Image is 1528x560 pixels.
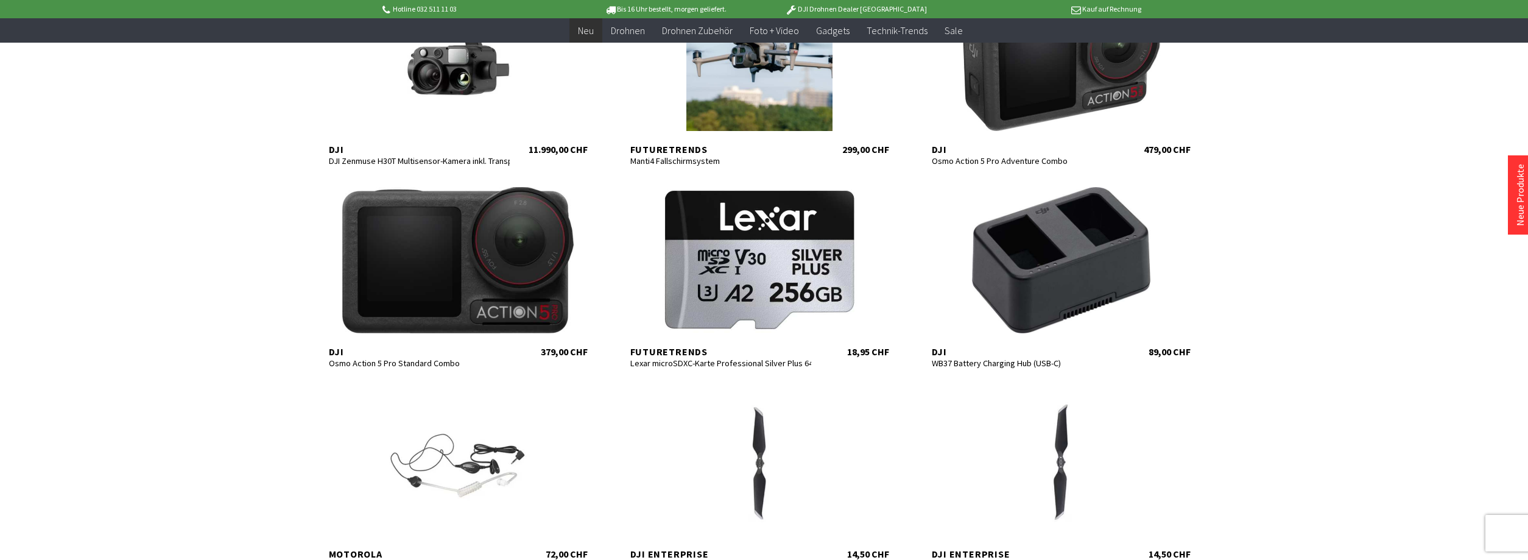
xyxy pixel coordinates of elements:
span: Drohnen Zubehör [662,24,733,37]
div: Futuretrends [630,346,812,358]
span: Technik-Trends [867,24,928,37]
div: 11.990,00 CHF [529,143,588,155]
div: Osmo Action 5 Pro Standard Combo [329,358,510,369]
p: Kauf auf Rechnung [951,2,1141,16]
div: 299,00 CHF [842,143,889,155]
div: WB37 Battery Charging Hub (USB-C) [932,358,1113,369]
p: Hotline 032 511 11 03 [381,2,571,16]
a: Technik-Trends [858,18,936,43]
a: Futuretrends Lexar microSDXC-Karte Professional Silver Plus 64 GB bis 256 GB 18,95 CHF [618,187,901,358]
div: 18,95 CHF [847,346,889,358]
a: Drohnen [602,18,653,43]
p: Bis 16 Uhr bestellt, morgen geliefert. [571,2,761,16]
div: Motorola [329,548,510,560]
a: Motorola Motorola Security Headset PMR00641 72,00 CHF [317,389,600,560]
span: Foto + Video [750,24,799,37]
div: DJI [932,346,1113,358]
div: DJI [932,143,1113,155]
a: DJI Enterprise DJI 8743 Low-Noise Propeller CCW, linksdrehend 14,50 CHF [920,389,1203,560]
span: Sale [945,24,963,37]
a: DJI Enterprise DJI 8743 Low-Noise Propeller CW, rechtsdrehend 14,50 CHF [618,389,901,560]
div: DJI Zenmuse H30T Multisensor-Kamera inkl. Transportkoffer für Matrice 300/350 RTK [329,155,510,166]
a: Neue Produkte [1514,164,1526,226]
div: 379,00 CHF [541,346,588,358]
span: Neu [578,24,594,37]
div: Osmo Action 5 Pro Adventure Combo [932,155,1113,166]
a: Drohnen Zubehör [653,18,741,43]
a: Neu [569,18,602,43]
div: DJI Enterprise [630,548,812,560]
div: DJI [329,143,510,155]
p: DJI Drohnen Dealer [GEOGRAPHIC_DATA] [761,2,951,16]
a: DJI WB37 Battery Charging Hub (USB-C) 89,00 CHF [920,187,1203,358]
a: DJI Osmo Action 5 Pro Standard Combo 379,00 CHF [317,187,600,358]
div: 479,00 CHF [1144,143,1191,155]
div: DJI Enterprise [932,548,1113,560]
div: 72,00 CHF [546,548,588,560]
div: Futuretrends [630,143,812,155]
div: Lexar microSDXC-Karte Professional Silver Plus 64 GB bis 256 GB [630,358,812,369]
a: Gadgets [808,18,858,43]
a: Sale [936,18,971,43]
div: Manti4 Fallschirmsystem [630,155,812,166]
div: DJI [329,346,510,358]
span: Drohnen [611,24,645,37]
div: 14,50 CHF [847,548,889,560]
a: Foto + Video [741,18,808,43]
div: 89,00 CHF [1149,346,1191,358]
span: Gadgets [816,24,850,37]
div: 14,50 CHF [1149,548,1191,560]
